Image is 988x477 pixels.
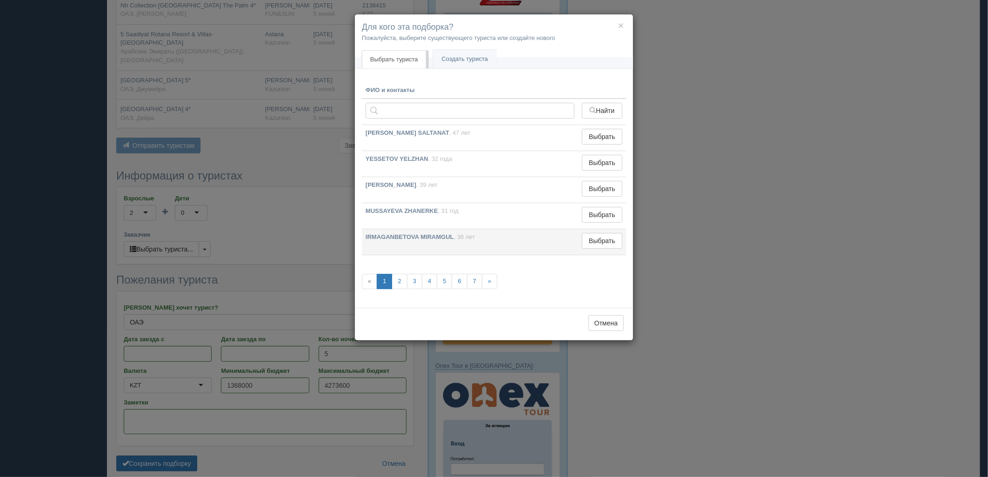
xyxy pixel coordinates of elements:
button: Найти [582,103,622,119]
a: » [482,274,497,289]
span: , 31 год [438,207,459,214]
b: [PERSON_NAME] [366,181,416,188]
button: Отмена [588,315,624,331]
a: 3 [407,274,422,289]
p: Пожалуйста, выберите существующего туриста или создайте нового [362,33,626,42]
a: 4 [422,274,437,289]
h4: Для кого эта подборка? [362,21,626,33]
button: Выбрать [582,155,622,171]
b: [PERSON_NAME] SALTANAT [366,129,449,136]
span: , 47 лет [449,129,471,136]
a: 2 [392,274,407,289]
button: Выбрать [582,233,622,249]
b: YESSETOV YELZHAN [366,155,428,162]
input: Поиск по ФИО, паспорту или контактам [366,103,574,119]
span: , 36 лет [454,233,475,240]
button: Выбрать [582,207,622,223]
a: 6 [452,274,467,289]
span: , 39 лет [416,181,438,188]
a: Выбрать туриста [362,50,426,69]
b: IRMAGANBETOVA MIRAMGUL [366,233,454,240]
button: × [618,20,624,30]
span: , 32 года [428,155,453,162]
a: 7 [467,274,482,289]
b: MUSSAYEVA ZHANERKE [366,207,438,214]
a: 1 [377,274,392,289]
button: Выбрать [582,129,622,145]
a: 5 [437,274,452,289]
button: Выбрать [582,181,622,197]
span: « [362,274,377,289]
a: Создать туриста [433,50,496,69]
th: ФИО и контакты [362,82,578,99]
